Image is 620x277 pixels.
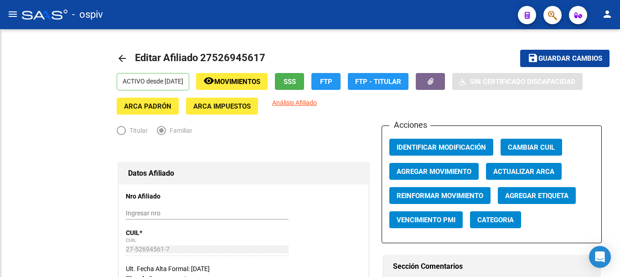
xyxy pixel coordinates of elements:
[126,191,196,201] p: Nro Afiliado
[117,53,128,64] mat-icon: arrow_back
[477,216,514,224] span: Categoria
[397,143,486,152] span: Identificar Modificación
[272,99,317,106] span: Análisis Afiliado
[117,98,179,115] button: ARCA Padrón
[124,102,171,110] span: ARCA Padrón
[397,216,455,224] span: Vencimiento PMI
[389,163,479,180] button: Agregar Movimiento
[348,73,408,90] button: FTP - Titular
[498,187,576,204] button: Agregar Etiqueta
[389,187,491,204] button: Reinformar Movimiento
[355,78,401,86] span: FTP - Titular
[589,246,611,268] div: Open Intercom Messenger
[493,167,554,176] span: Actualizar ARCA
[214,78,260,86] span: Movimientos
[186,98,258,115] button: ARCA Impuestos
[135,52,265,63] span: Editar Afiliado 27526945617
[126,125,148,136] span: Titular
[203,75,214,86] mat-icon: remove_red_eye
[393,259,590,274] h1: Sección Comentarios
[470,78,575,86] span: Sin Certificado Discapacidad
[486,163,562,180] button: Actualizar ARCA
[397,167,471,176] span: Agregar Movimiento
[275,73,304,90] button: SSS
[452,73,583,90] button: Sin Certificado Discapacidad
[311,73,341,90] button: FTP
[538,55,602,63] span: Guardar cambios
[126,264,362,274] div: Ult. Fecha Alta Formal: [DATE]
[470,211,521,228] button: Categoria
[508,143,555,152] span: Cambiar CUIL
[7,9,18,20] mat-icon: menu
[72,5,103,25] span: - ospiv
[117,129,201,136] mat-radio-group: Elija una opción
[117,73,189,90] p: ACTIVO desde [DATE]
[602,9,613,20] mat-icon: person
[397,192,483,200] span: Reinformar Movimiento
[320,78,332,86] span: FTP
[505,192,568,200] span: Agregar Etiqueta
[128,166,359,181] h1: Datos Afiliado
[520,50,610,67] button: Guardar cambios
[196,73,268,90] button: Movimientos
[501,139,562,156] button: Cambiar CUIL
[284,78,296,86] span: SSS
[389,211,463,228] button: Vencimiento PMI
[193,102,251,110] span: ARCA Impuestos
[389,139,493,156] button: Identificar Modificación
[166,125,192,136] span: Familiar
[527,52,538,63] mat-icon: save
[389,119,430,131] h3: Acciones
[126,228,196,238] p: CUIL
